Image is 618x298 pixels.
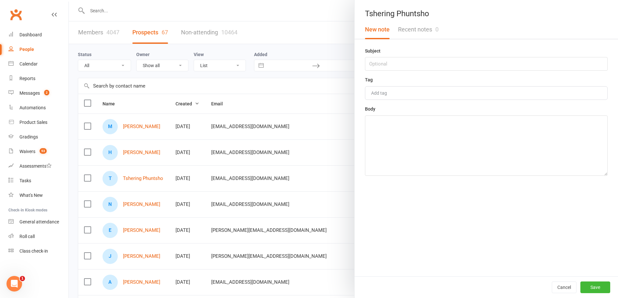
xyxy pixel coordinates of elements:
div: Waivers [19,149,35,154]
div: What's New [19,193,43,198]
div: People [19,47,34,52]
div: Class check-in [19,248,48,254]
div: Calendar [19,61,38,66]
a: Clubworx [8,6,24,23]
label: Body [365,105,375,113]
a: Calendar [8,57,68,71]
div: Automations [19,105,46,110]
a: Automations [8,101,68,115]
a: Tasks [8,173,68,188]
a: What's New [8,188,68,203]
button: Cancel [552,281,576,293]
a: People [8,42,68,57]
button: Save [580,281,610,293]
span: 53 [40,148,47,154]
a: Reports [8,71,68,86]
input: Optional [365,57,608,71]
span: 0 [435,26,439,33]
div: Dashboard [19,32,42,37]
div: Product Sales [19,120,47,125]
a: Waivers 53 [8,144,68,159]
label: Subject [365,47,381,54]
iframe: Intercom live chat [6,276,22,292]
a: General attendance kiosk mode [8,215,68,229]
div: Messages [19,90,40,96]
label: Tag [365,76,373,83]
div: Tasks [19,178,31,183]
a: Roll call [8,229,68,244]
a: Messages 2 [8,86,68,101]
div: Gradings [19,134,38,139]
div: Reports [19,76,35,81]
span: 1 [20,276,25,281]
button: Recent notes0 [394,20,443,39]
input: Add tag [370,89,393,97]
div: General attendance [19,219,59,224]
button: New note [361,20,394,39]
a: Class kiosk mode [8,244,68,258]
a: Gradings [8,130,68,144]
div: Roll call [19,234,35,239]
div: Assessments [19,163,52,169]
span: 2 [44,90,49,95]
div: Tshering Phuntsho [355,9,618,18]
a: Dashboard [8,28,68,42]
a: Assessments [8,159,68,173]
a: Product Sales [8,115,68,130]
